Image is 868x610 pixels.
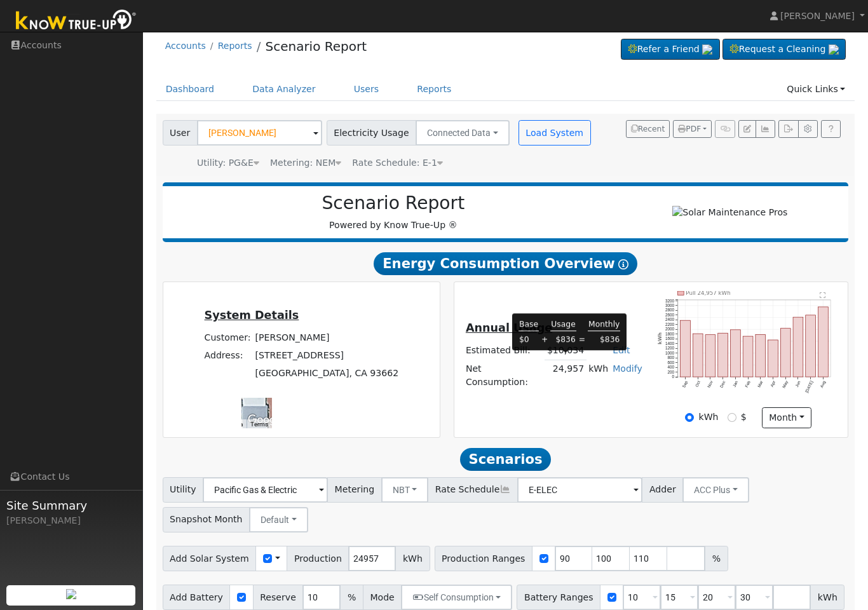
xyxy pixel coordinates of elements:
rect: onclick="" [731,330,741,377]
div: Utility: PG&E [197,156,259,170]
td: Customer: [202,329,253,346]
span: Reserve [253,585,304,610]
input: Select a Utility [203,477,328,503]
td: $836 [550,334,576,346]
label: kWh [699,410,719,424]
button: Settings [798,120,818,138]
img: Solar Maintenance Pros [672,206,787,219]
text: 2400 [665,317,675,322]
td: Address: [202,347,253,365]
span: kWh [395,546,430,571]
a: Dashboard [156,78,224,101]
text: 2000 [665,327,675,331]
div: Powered by Know True-Up ® [169,193,618,232]
i: Show Help [618,259,628,269]
button: Recent [626,120,670,138]
text: 2200 [665,322,675,327]
a: Open this area in Google Maps (opens a new window) [245,412,287,428]
a: Quick Links [777,78,855,101]
a: Refer a Friend [621,39,720,60]
text: kWh [658,332,663,344]
td: $0 [519,334,539,346]
img: Google [245,412,287,428]
span: Site Summary [6,497,136,514]
label: $ [741,410,747,424]
rect: onclick="" [705,335,715,377]
text: 600 [668,360,675,365]
rect: onclick="" [806,315,816,377]
button: Edit User [738,120,756,138]
text: Aug [820,380,827,389]
td: Usage [550,318,576,331]
span: kWh [810,585,844,610]
input: Select a Rate Schedule [517,477,642,503]
img: retrieve [829,44,839,55]
text: 1400 [665,341,675,346]
text: 1800 [665,332,675,336]
text: 3200 [665,299,675,303]
td: = [578,334,586,346]
span: Battery Ranges [517,585,600,610]
td: $836 [588,334,620,346]
text: 400 [668,365,675,369]
td: 24,957 [545,360,586,391]
text: 2600 [665,313,675,317]
text: Jan [732,380,739,388]
text: 1600 [665,336,675,341]
span: PDF [678,125,701,133]
button: Default [249,507,308,532]
text:  [820,291,826,297]
button: month [762,407,812,429]
a: Help Link [821,120,841,138]
td: [GEOGRAPHIC_DATA], CA 93662 [253,365,401,383]
text: 0 [672,374,675,379]
text: 1200 [665,346,675,350]
span: Utility [163,477,204,503]
text: Sep [682,380,689,389]
button: NBT [381,477,429,503]
button: PDF [673,120,712,138]
text: Oct [695,380,702,388]
rect: onclick="" [681,320,691,377]
td: Estimated Bill: [463,342,545,360]
text: 2800 [665,308,675,312]
span: [PERSON_NAME] [780,11,855,21]
span: % [340,585,363,610]
button: ACC Plus [682,477,749,503]
rect: onclick="" [756,334,766,377]
span: Adder [642,477,683,503]
a: Terms (opens in new tab) [250,421,268,428]
rect: onclick="" [781,329,791,377]
td: kWh [587,360,611,391]
button: Export Interval Data [778,120,798,138]
u: Annual Usage [466,322,552,334]
td: [PERSON_NAME] [253,329,401,346]
text: Nov [707,379,714,388]
text: Jun [795,380,802,388]
text: Apr [770,380,776,388]
td: Base [519,318,539,331]
rect: onclick="" [794,317,804,377]
span: Energy Consumption Overview [374,252,637,275]
a: Reports [218,41,252,51]
text: Dec [719,380,726,388]
span: Production [287,546,349,571]
img: retrieve [66,589,76,599]
text: 3000 [665,303,675,308]
td: Net Consumption: [463,360,545,391]
a: Reports [407,78,461,101]
td: [STREET_ADDRESS] [253,347,401,365]
text: 800 [668,355,675,360]
span: Scenarios [460,448,551,471]
button: Load System [519,120,591,146]
td: Monthly [588,318,620,331]
a: Request a Cleaning [722,39,846,60]
a: Users [344,78,389,101]
rect: onclick="" [743,336,754,377]
a: Accounts [165,41,206,51]
span: User [163,120,198,146]
a: Data Analyzer [243,78,325,101]
span: Add Solar System [163,546,257,571]
rect: onclick="" [768,340,778,377]
rect: onclick="" [693,334,703,377]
